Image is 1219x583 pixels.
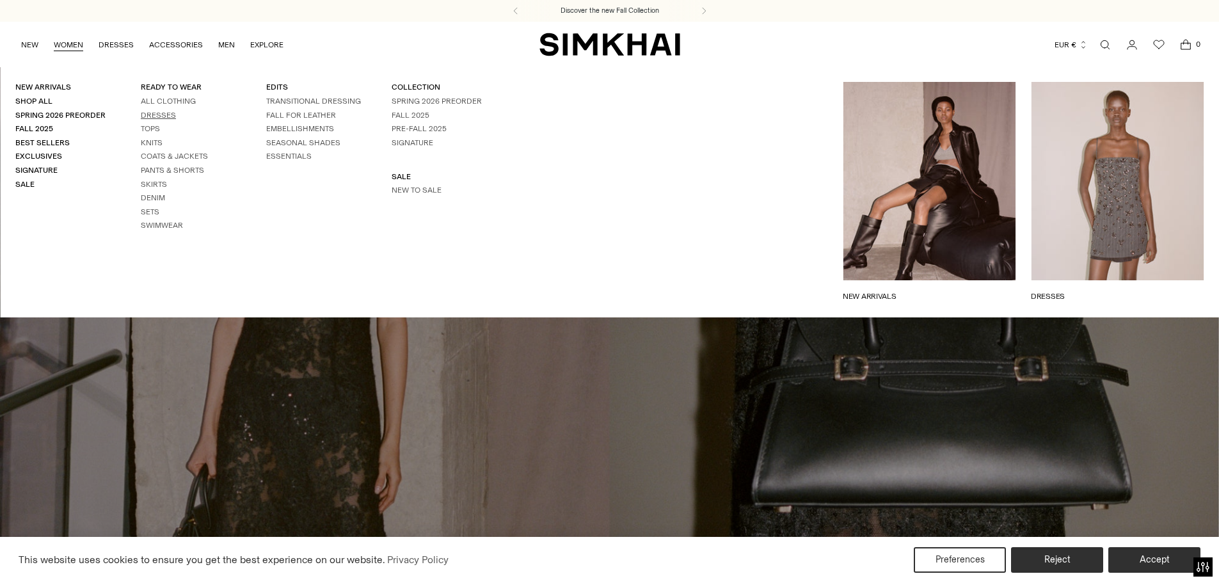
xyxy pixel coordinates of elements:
button: EUR € [1055,31,1088,59]
a: Open cart modal [1173,32,1199,58]
a: NEW [21,31,38,59]
a: Open search modal [1092,32,1118,58]
a: Discover the new Fall Collection [561,6,659,16]
span: 0 [1192,38,1204,50]
a: DRESSES [99,31,134,59]
button: Accept [1108,547,1200,573]
a: Go to the account page [1119,32,1145,58]
a: ACCESSORIES [149,31,203,59]
button: Reject [1011,547,1103,573]
a: WOMEN [54,31,83,59]
a: Wishlist [1146,32,1172,58]
a: EXPLORE [250,31,283,59]
a: Privacy Policy (opens in a new tab) [385,550,450,570]
a: SIMKHAI [539,32,680,57]
span: This website uses cookies to ensure you get the best experience on our website. [19,554,385,566]
button: Preferences [914,547,1006,573]
a: MEN [218,31,235,59]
